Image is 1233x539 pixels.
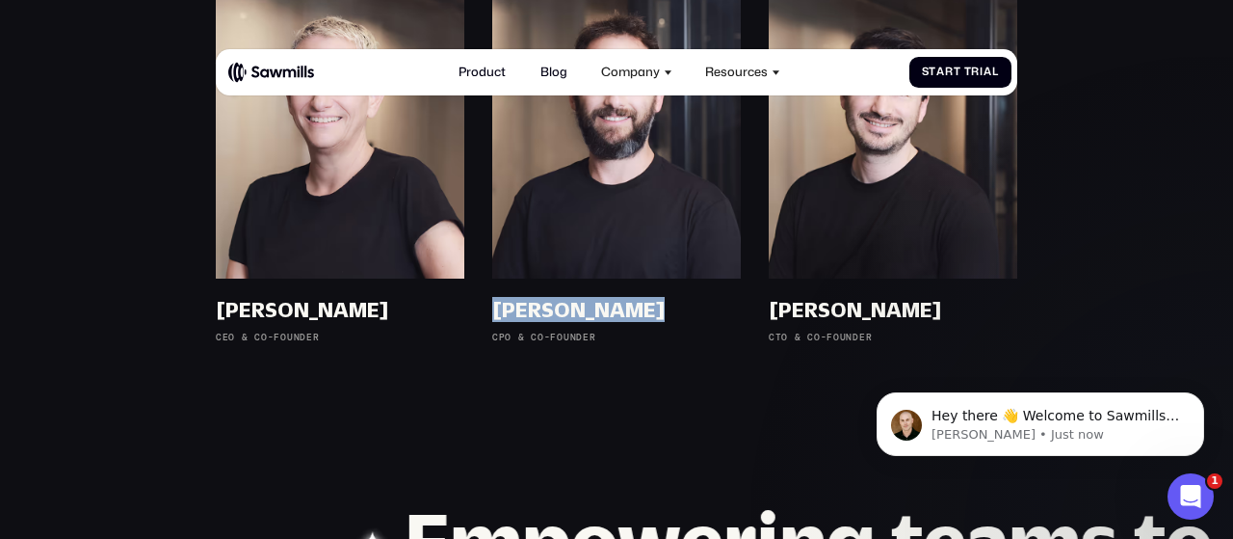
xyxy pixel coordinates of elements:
span: a [936,66,945,78]
span: a [984,66,992,78]
span: T [964,66,972,78]
div: Resources [705,65,768,79]
div: CEO & Co-Founder [216,332,464,343]
a: StartTrial [909,57,1011,89]
iframe: Intercom notifications message [848,352,1233,487]
div: Company [601,65,660,79]
span: r [971,66,980,78]
div: CPO & Co-Founder [492,332,741,343]
p: Message from Winston, sent Just now [84,74,332,92]
div: Resources [696,56,790,90]
a: Blog [531,56,576,90]
a: Product [450,56,515,90]
span: t [929,66,936,78]
span: Hey there 👋 Welcome to Sawmills. The smart telemetry management platform that solves cost, qualit... [84,56,331,167]
span: r [945,66,954,78]
div: CTO & Co-Founder [769,332,1017,343]
span: 1 [1207,473,1222,489]
iframe: Intercom live chat [1167,473,1214,520]
div: Company [591,56,681,90]
span: t [954,66,961,78]
span: l [992,66,999,78]
span: S [922,66,930,78]
span: i [980,66,984,78]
